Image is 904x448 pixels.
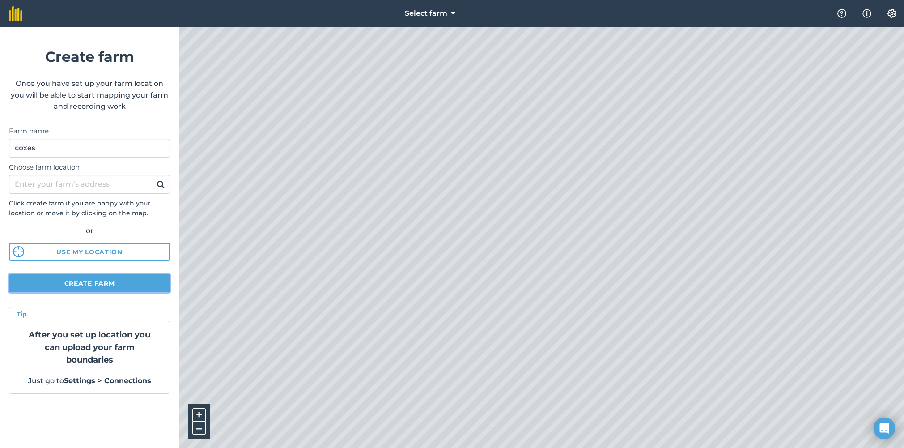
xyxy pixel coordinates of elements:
[405,8,447,19] span: Select farm
[20,375,159,387] p: Just go to
[9,175,170,194] input: Enter your farm’s address
[9,139,170,158] input: Farm name
[887,9,897,18] img: A cog icon
[192,408,206,422] button: +
[9,274,170,292] button: Create farm
[9,225,170,237] div: or
[9,126,170,137] label: Farm name
[9,198,170,218] p: Click create farm if you are happy with your location or move it by clicking on the map.
[9,45,170,68] h1: Create farm
[836,9,847,18] img: A question mark icon
[9,78,170,112] p: Once you have set up your farm location you will be able to start mapping your farm and recording...
[874,418,895,439] div: Open Intercom Messenger
[192,422,206,435] button: –
[862,8,871,19] img: svg+xml;base64,PHN2ZyB4bWxucz0iaHR0cDovL3d3dy53My5vcmcvMjAwMC9zdmciIHdpZHRoPSIxNyIgaGVpZ2h0PSIxNy...
[9,162,170,173] label: Choose farm location
[64,376,151,385] strong: Settings > Connections
[157,179,165,190] img: svg+xml;base64,PHN2ZyB4bWxucz0iaHR0cDovL3d3dy53My5vcmcvMjAwMC9zdmciIHdpZHRoPSIxOSIgaGVpZ2h0PSIyNC...
[9,243,170,261] button: Use my location
[13,246,24,257] img: svg%3e
[29,330,150,365] strong: After you set up location you can upload your farm boundaries
[17,309,27,319] h4: Tip
[9,6,22,21] img: fieldmargin Logo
